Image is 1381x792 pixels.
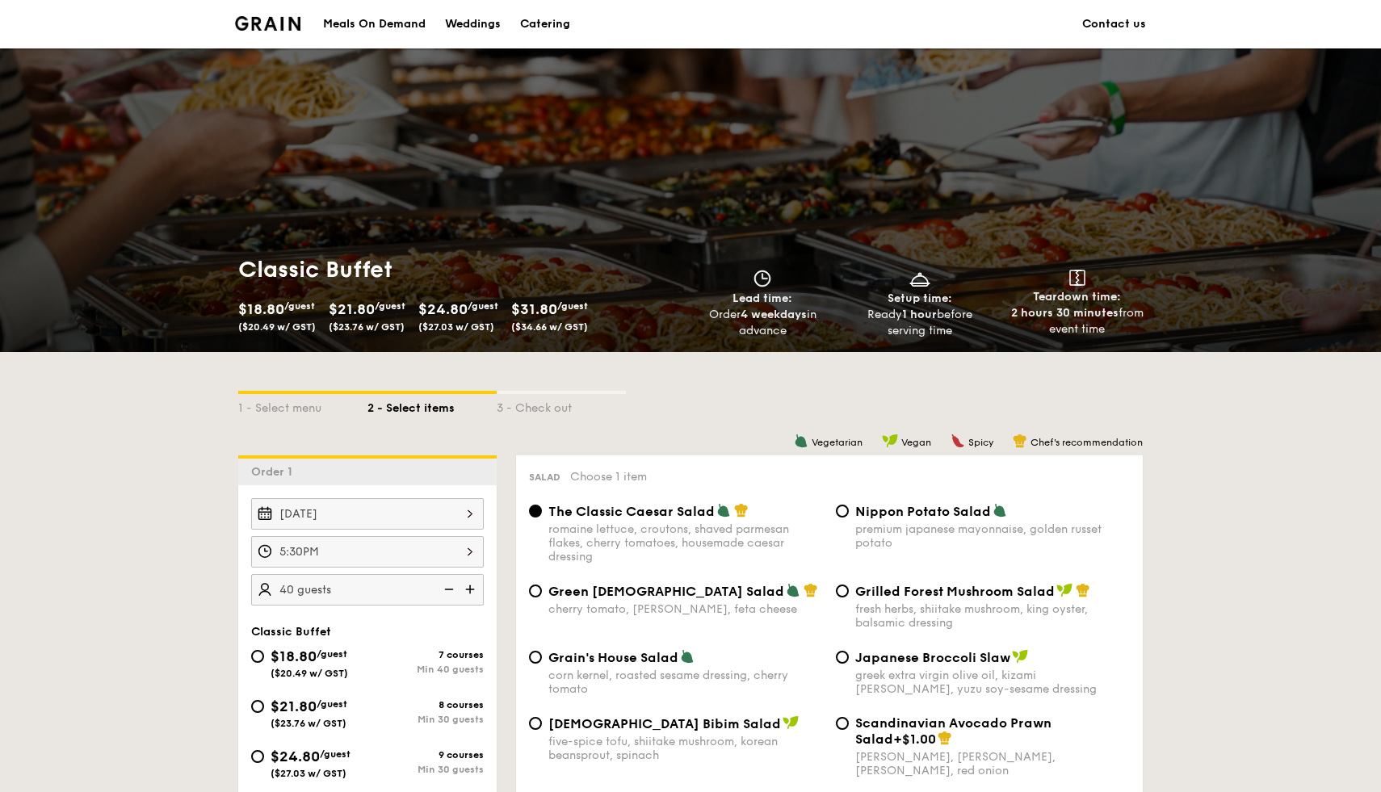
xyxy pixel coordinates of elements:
[238,300,284,318] span: $18.80
[529,585,542,597] input: Green [DEMOGRAPHIC_DATA] Saladcherry tomato, [PERSON_NAME], feta cheese
[794,434,808,448] img: icon-vegetarian.fe4039eb.svg
[855,668,1130,696] div: greek extra virgin olive oil, kizami [PERSON_NAME], yuzu soy-sesame dressing
[812,437,863,448] span: Vegetarian
[548,716,781,731] span: [DEMOGRAPHIC_DATA] Bibim Salad
[235,16,300,31] a: Logotype
[786,583,800,597] img: icon-vegetarian.fe4039eb.svg
[548,668,823,696] div: corn kernel, roasted sesame dressing, cherry tomato
[548,650,678,665] span: Grain's House Salad
[367,749,484,761] div: 9 courses
[251,465,299,479] span: Order 1
[317,648,347,660] span: /guest
[855,504,991,519] span: Nippon Potato Salad
[938,731,952,745] img: icon-chef-hat.a58ddaea.svg
[238,394,367,417] div: 1 - Select menu
[783,715,799,730] img: icon-vegan.f8ff3823.svg
[836,585,849,597] input: Grilled Forest Mushroom Saladfresh herbs, shiitake mushroom, king oyster, balsamic dressing
[251,536,484,568] input: Event time
[734,503,749,518] img: icon-chef-hat.a58ddaea.svg
[367,394,497,417] div: 2 - Select items
[460,574,484,605] img: icon-add.58712e84.svg
[367,649,484,660] div: 7 courses
[968,437,993,448] span: Spicy
[951,434,965,448] img: icon-spicy.37a8142b.svg
[251,750,264,763] input: $24.80/guest($27.03 w/ GST)9 coursesMin 30 guests
[497,394,626,417] div: 3 - Check out
[855,602,1130,630] div: fresh herbs, shiitake mushroom, king oyster, balsamic dressing
[888,291,952,305] span: Setup time:
[901,437,931,448] span: Vegan
[1069,270,1085,286] img: icon-teardown.65201eee.svg
[893,731,936,747] span: +$1.00
[1031,437,1143,448] span: Chef's recommendation
[1011,306,1119,320] strong: 2 hours 30 minutes
[468,300,498,312] span: /guest
[716,503,731,518] img: icon-vegetarian.fe4039eb.svg
[690,307,835,339] div: Order in advance
[238,321,316,333] span: ($20.49 w/ GST)
[271,698,317,715] span: $21.80
[251,498,484,530] input: Event date
[750,270,774,287] img: icon-clock.2db775ea.svg
[367,699,484,710] div: 8 courses
[993,503,1007,518] img: icon-vegetarian.fe4039eb.svg
[271,768,346,779] span: ($27.03 w/ GST)
[235,16,300,31] img: Grain
[836,717,849,730] input: Scandinavian Avocado Prawn Salad+$1.00[PERSON_NAME], [PERSON_NAME], [PERSON_NAME], red onion
[271,748,320,765] span: $24.80
[548,522,823,564] div: romaine lettuce, croutons, shaved parmesan flakes, cherry tomatoes, housemade caesar dressing
[529,471,560,483] span: Salad
[529,505,542,518] input: The Classic Caesar Saladromaine lettuce, croutons, shaved parmesan flakes, cherry tomatoes, house...
[855,750,1130,777] div: [PERSON_NAME], [PERSON_NAME], [PERSON_NAME], red onion
[732,291,792,305] span: Lead time:
[367,764,484,775] div: Min 30 guests
[367,664,484,675] div: Min 40 guests
[848,307,993,339] div: Ready before serving time
[1033,290,1121,304] span: Teardown time:
[435,574,460,605] img: icon-reduce.1d2dbef1.svg
[557,300,588,312] span: /guest
[271,647,317,665] span: $18.80
[902,308,937,321] strong: 1 hour
[1005,305,1149,337] div: from event time
[836,505,849,518] input: Nippon Potato Saladpremium japanese mayonnaise, golden russet potato
[548,735,823,762] div: five-spice tofu, shiitake mushroom, korean beansprout, spinach
[271,718,346,729] span: ($23.76 w/ GST)
[548,584,784,599] span: Green [DEMOGRAPHIC_DATA] Salad
[284,300,315,312] span: /guest
[680,649,695,664] img: icon-vegetarian.fe4039eb.svg
[320,748,350,760] span: /guest
[1012,649,1028,664] img: icon-vegan.f8ff3823.svg
[570,470,647,484] span: Choose 1 item
[855,650,1010,665] span: Japanese Broccoli Slaw
[529,651,542,664] input: Grain's House Saladcorn kernel, roasted sesame dressing, cherry tomato
[418,300,468,318] span: $24.80
[741,308,807,321] strong: 4 weekdays
[329,321,405,333] span: ($23.76 w/ GST)
[882,434,898,448] img: icon-vegan.f8ff3823.svg
[908,270,932,287] img: icon-dish.430c3a2e.svg
[1076,583,1090,597] img: icon-chef-hat.a58ddaea.svg
[804,583,818,597] img: icon-chef-hat.a58ddaea.svg
[251,574,484,606] input: Number of guests
[855,522,1130,550] div: premium japanese mayonnaise, golden russet potato
[251,650,264,663] input: $18.80/guest($20.49 w/ GST)7 coursesMin 40 guests
[1056,583,1072,597] img: icon-vegan.f8ff3823.svg
[855,584,1055,599] span: Grilled Forest Mushroom Salad
[251,625,331,639] span: Classic Buffet
[367,714,484,725] div: Min 30 guests
[529,717,542,730] input: [DEMOGRAPHIC_DATA] Bibim Saladfive-spice tofu, shiitake mushroom, korean beansprout, spinach
[855,715,1051,747] span: Scandinavian Avocado Prawn Salad
[511,321,588,333] span: ($34.66 w/ GST)
[271,668,348,679] span: ($20.49 w/ GST)
[317,698,347,710] span: /guest
[329,300,375,318] span: $21.80
[251,700,264,713] input: $21.80/guest($23.76 w/ GST)8 coursesMin 30 guests
[1013,434,1027,448] img: icon-chef-hat.a58ddaea.svg
[238,255,684,284] h1: Classic Buffet
[548,602,823,616] div: cherry tomato, [PERSON_NAME], feta cheese
[548,504,715,519] span: The Classic Caesar Salad
[836,651,849,664] input: Japanese Broccoli Slawgreek extra virgin olive oil, kizami [PERSON_NAME], yuzu soy-sesame dressing
[418,321,494,333] span: ($27.03 w/ GST)
[511,300,557,318] span: $31.80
